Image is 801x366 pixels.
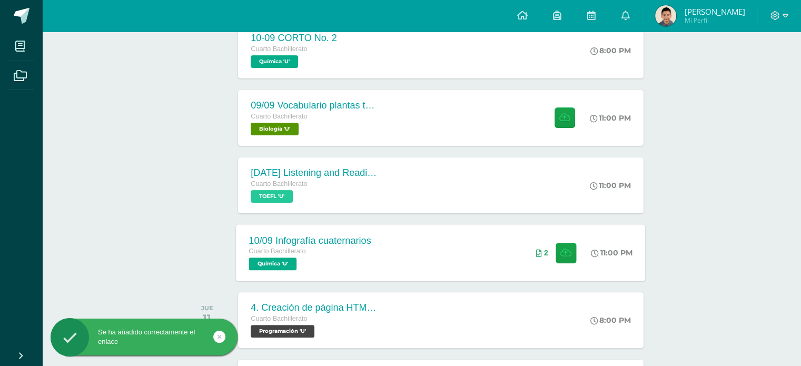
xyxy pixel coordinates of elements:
[655,5,676,26] img: 572862d19bee68d10ba56680a31d7164.png
[249,258,297,270] span: Química 'U'
[251,100,377,111] div: 09/09 Vocabulario plantas terrestres
[251,123,299,135] span: Biología 'U'
[251,315,307,322] span: Cuarto Bachillerato
[544,249,548,257] span: 2
[249,248,306,255] span: Cuarto Bachillerato
[251,180,307,187] span: Cuarto Bachillerato
[590,181,631,190] div: 11:00 PM
[251,113,307,120] span: Cuarto Bachillerato
[590,46,631,55] div: 8:00 PM
[201,304,213,312] div: JUE
[251,302,377,313] div: 4. Creación de página HTML - CEEV
[251,55,298,68] span: Química 'U'
[251,325,314,338] span: Programación 'U'
[536,249,548,257] div: Archivos entregados
[684,16,745,25] span: Mi Perfil
[251,45,307,53] span: Cuarto Bachillerato
[51,328,238,347] div: Se ha añadido correctamente el enlace
[249,235,371,246] div: 10/09 Infografía cuaternarios
[590,315,631,325] div: 8:00 PM
[591,248,633,258] div: 11:00 PM
[251,167,377,179] div: [DATE] Listening and Reading exercises, Magoosh
[590,113,631,123] div: 11:00 PM
[201,312,213,324] div: 11
[251,33,337,44] div: 10-09 CORTO No. 2
[684,6,745,17] span: [PERSON_NAME]
[251,190,293,203] span: TOEFL 'U'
